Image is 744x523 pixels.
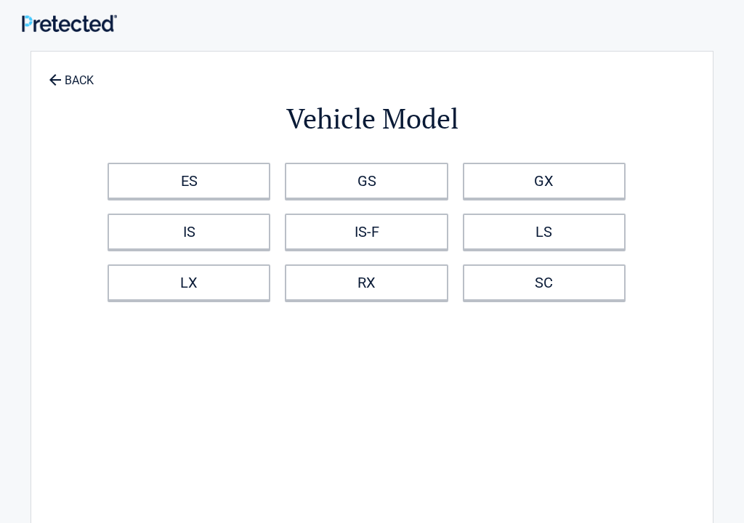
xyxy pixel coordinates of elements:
[22,15,117,32] img: Main Logo
[108,214,270,250] a: IS
[111,100,633,137] h2: Vehicle Model
[285,163,448,199] a: GS
[108,264,270,301] a: LX
[463,163,626,199] a: GX
[285,214,448,250] a: IS-F
[285,264,448,301] a: RX
[46,61,97,86] a: BACK
[463,214,626,250] a: LS
[463,264,626,301] a: SC
[108,163,270,199] a: ES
